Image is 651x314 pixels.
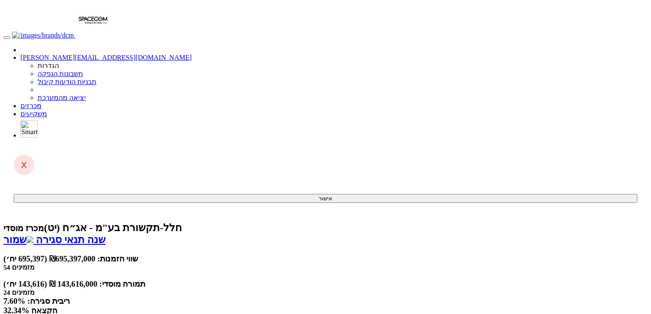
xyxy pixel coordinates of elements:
[33,234,106,245] a: שנה תנאי סגירה
[21,120,38,138] img: SmartBull Logo
[3,222,648,234] div: חלל-תקשורת בע"מ - אג״ח (יט) - הנפקה לציבור
[21,54,192,61] a: [PERSON_NAME][EMAIL_ADDRESS][DOMAIN_NAME]
[3,296,648,306] div: ריבית סגירה: 7.60%
[21,102,41,109] a: מכרזים
[26,236,33,243] img: excel-file-white.png
[3,279,648,289] div: תמורה מוסדי: 143,616,000 ₪ (143,616 יח׳)
[3,223,44,233] small: מכרז מוסדי
[38,62,648,70] li: הגדרות
[3,254,648,264] div: שווי הזמנות: ₪695,397,000 (695,397 יח׳)
[38,94,86,101] a: יציאה מהמערכת
[14,194,637,203] button: אישור
[3,289,35,296] small: 24 מזמינים
[21,160,27,170] span: X
[3,264,35,271] small: 54 מזמינים
[76,3,110,38] img: Auction Logo
[12,32,74,39] img: /images/brands/dcm
[36,234,106,245] span: שנה תנאי סגירה
[3,234,33,245] a: שמור
[38,78,97,85] a: תבניות הודעות קיבול
[21,110,47,117] a: משקיעים
[38,70,83,77] a: חשבונות הנפקה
